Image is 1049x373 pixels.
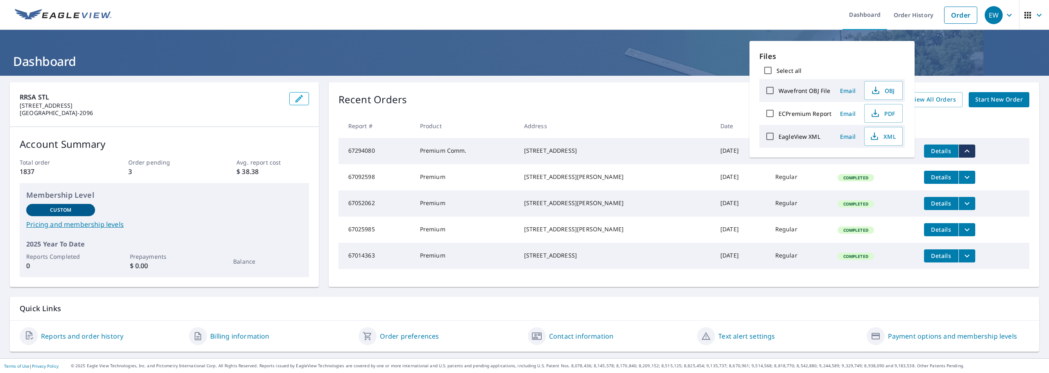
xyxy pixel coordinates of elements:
[870,109,896,118] span: PDF
[413,190,518,217] td: Premium
[838,227,873,233] span: Completed
[50,206,71,214] p: Custom
[958,197,975,210] button: filesDropdownBtn-67052062
[769,217,831,243] td: Regular
[985,6,1003,24] div: EW
[413,243,518,269] td: Premium
[524,251,707,260] div: [STREET_ADDRESS]
[958,171,975,184] button: filesDropdownBtn-67092598
[864,127,903,146] button: XML
[338,243,413,269] td: 67014363
[864,81,903,100] button: OBJ
[413,217,518,243] td: Premium
[759,51,905,62] p: Files
[413,114,518,138] th: Product
[380,331,439,341] a: Order preferences
[128,167,200,176] p: 3
[524,225,707,233] div: [STREET_ADDRESS][PERSON_NAME]
[71,363,1045,369] p: © 2025 Eagle View Technologies, Inc. and Pictometry International Corp. All Rights Reserved. Repo...
[524,147,707,155] div: [STREET_ADDRESS]
[911,95,956,105] span: View All Orders
[26,190,302,201] p: Membership Level
[518,114,714,138] th: Address
[924,171,958,184] button: detailsBtn-67092598
[769,164,831,190] td: Regular
[838,87,858,95] span: Email
[779,87,830,95] label: Wavefront OBJ File
[4,363,30,369] a: Terms of Use
[210,331,269,341] a: Billing information
[779,110,831,118] label: ECPremium Report
[924,197,958,210] button: detailsBtn-67052062
[870,131,896,141] span: XML
[835,107,861,120] button: Email
[338,114,413,138] th: Report #
[413,138,518,164] td: Premium Comm.
[769,243,831,269] td: Regular
[835,84,861,97] button: Email
[32,363,59,369] a: Privacy Policy
[958,145,975,158] button: filesDropdownBtn-67294080
[958,249,975,262] button: filesDropdownBtn-67014363
[929,199,954,207] span: Details
[714,190,769,217] td: [DATE]
[524,199,707,207] div: [STREET_ADDRESS][PERSON_NAME]
[20,92,283,102] p: RRSA STL
[769,190,831,217] td: Regular
[10,53,1039,70] h1: Dashboard
[838,175,873,181] span: Completed
[236,167,309,176] p: $ 38.38
[838,110,858,118] span: Email
[864,104,903,123] button: PDF
[714,114,769,138] th: Date
[777,67,802,75] label: Select all
[718,331,775,341] a: Text alert settings
[714,243,769,269] td: [DATE]
[15,9,111,21] img: EV Logo
[888,331,1017,341] a: Payment options and membership levels
[413,164,518,190] td: Premium
[338,217,413,243] td: 67025985
[26,252,95,261] p: Reports Completed
[236,158,309,167] p: Avg. report cost
[130,252,199,261] p: Prepayments
[944,7,977,24] a: Order
[20,303,1029,314] p: Quick Links
[929,147,954,155] span: Details
[870,86,896,95] span: OBJ
[338,138,413,164] td: 67294080
[924,223,958,236] button: detailsBtn-67025985
[838,133,858,140] span: Email
[904,92,963,107] a: View All Orders
[41,331,123,341] a: Reports and order history
[26,219,302,229] a: Pricing and membership levels
[128,158,200,167] p: Order pending
[524,173,707,181] div: [STREET_ADDRESS][PERSON_NAME]
[924,145,958,158] button: detailsBtn-67294080
[26,239,302,249] p: 2025 Year To Date
[779,133,820,140] label: EagleView XML
[130,261,199,271] p: $ 0.00
[958,223,975,236] button: filesDropdownBtn-67025985
[969,92,1029,107] a: Start New Order
[20,167,92,176] p: 1837
[338,92,407,107] p: Recent Orders
[20,158,92,167] p: Total order
[338,164,413,190] td: 67092598
[975,95,1023,105] span: Start New Order
[4,364,59,368] p: |
[338,190,413,217] td: 67052062
[838,201,873,207] span: Completed
[929,173,954,181] span: Details
[929,226,954,233] span: Details
[26,261,95,271] p: 0
[835,130,861,143] button: Email
[549,331,613,341] a: Contact information
[714,217,769,243] td: [DATE]
[924,249,958,262] button: detailsBtn-67014363
[20,137,309,151] p: Account Summary
[20,102,283,109] p: [STREET_ADDRESS]
[233,257,302,266] p: Balance
[714,138,769,164] td: [DATE]
[838,253,873,259] span: Completed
